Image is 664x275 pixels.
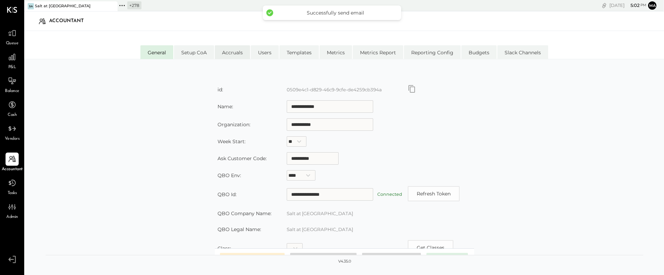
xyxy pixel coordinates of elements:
label: QBO Env: [218,172,241,178]
button: Copy id [408,85,416,93]
span: Vendors [5,136,20,142]
div: [DATE] [609,2,646,9]
button: Refresh Token [408,186,460,201]
span: P&L [8,64,16,71]
div: Sa [28,3,34,9]
span: Tasks [8,190,17,196]
a: Balance [0,74,24,94]
a: P&L [0,51,24,71]
label: Salt at [GEOGRAPHIC_DATA] [287,211,353,216]
label: Ask Customer Code: [218,155,267,162]
label: Name: [218,103,233,110]
div: Accountant [49,16,91,27]
label: 0509e4c1-d829-46c9-9cfe-de4259cb394a [287,87,382,92]
a: Vendors [0,122,24,142]
li: Budgets [461,45,497,59]
label: Organization: [218,121,250,128]
span: pm [640,3,646,8]
a: Cash [0,98,24,118]
label: QBO Id: [218,191,237,198]
a: Tasks [0,176,24,196]
li: Setup CoA [174,45,214,59]
a: Queue [0,27,24,47]
label: Salt at [GEOGRAPHIC_DATA] [287,227,353,232]
span: Accountant [2,166,23,173]
span: Queue [6,40,19,47]
span: Admin [6,214,18,220]
label: Week Start: [218,138,246,145]
li: Accruals [215,45,250,59]
div: v 4.35.0 [338,259,351,264]
li: Metrics Report [353,45,403,59]
label: Connected [377,192,402,197]
label: QBO Company Name: [218,210,271,217]
div: Successfully send email [277,10,394,16]
button: Copy id [408,240,453,255]
span: Balance [5,88,19,94]
button: MA [648,1,656,10]
li: Users [251,45,279,59]
div: copy link [601,2,608,9]
li: Slack Channels [497,45,548,59]
li: Reporting Config [404,45,461,59]
div: + 278 [127,1,141,9]
a: Accountant [0,153,24,173]
label: Class: [218,245,231,251]
li: Metrics [320,45,352,59]
a: Admin [0,200,24,220]
label: id: [218,86,223,93]
li: Templates [279,45,319,59]
div: Salt at [GEOGRAPHIC_DATA] [35,3,91,9]
label: QBO Legal Name: [218,226,261,232]
span: 5 : 02 [626,2,639,9]
li: General [140,45,173,59]
span: Cash [8,112,17,118]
